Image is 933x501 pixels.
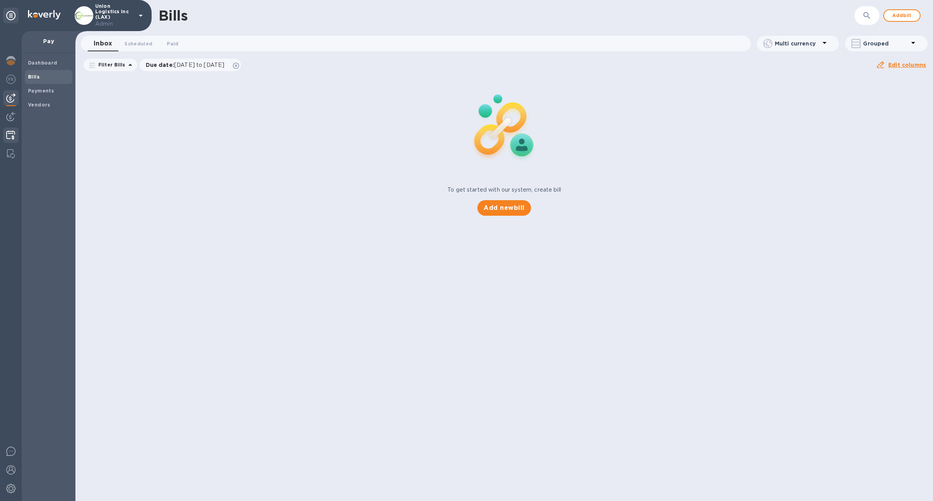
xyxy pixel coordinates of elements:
[28,102,51,108] b: Vendors
[95,3,134,28] p: Union Logistics Inc (LAX)
[3,8,19,23] div: Unpin categories
[28,37,69,45] p: Pay
[888,62,926,68] u: Edit columns
[95,61,126,68] p: Filter Bills
[6,75,16,84] img: Foreign exchange
[174,62,224,68] span: [DATE] to [DATE]
[28,74,40,80] b: Bills
[28,10,61,19] img: Logo
[484,203,524,213] span: Add new bill
[863,40,909,47] p: Grouped
[775,40,820,47] p: Multi currency
[94,38,112,49] span: Inbox
[124,40,152,48] span: Scheduled
[95,20,134,28] p: Admin
[146,61,229,69] p: Due date :
[159,7,187,24] h1: Bills
[477,200,531,216] button: Add newbill
[883,9,921,22] button: Addbill
[890,11,914,20] span: Add bill
[6,131,15,140] img: Credit hub
[167,40,178,48] span: Paid
[28,88,54,94] b: Payments
[140,59,241,71] div: Due date:[DATE] to [DATE]
[28,60,58,66] b: Dashboard
[447,186,561,194] p: To get started with our system, create bill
